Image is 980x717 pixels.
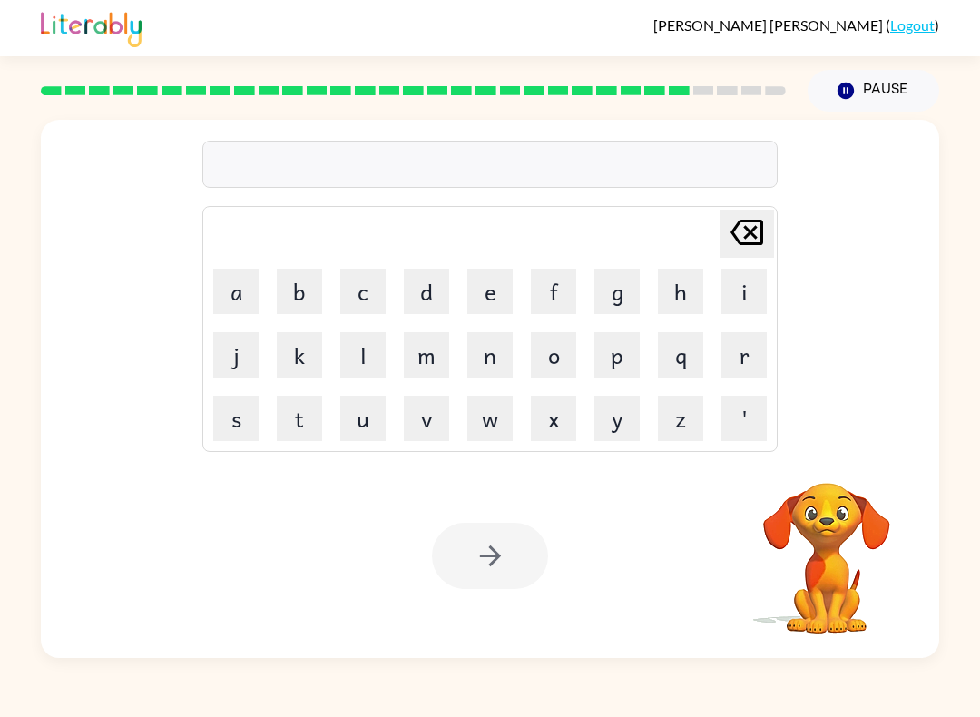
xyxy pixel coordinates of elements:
button: j [213,332,259,378]
button: w [467,396,513,441]
button: b [277,269,322,314]
button: c [340,269,386,314]
video: Your browser must support playing .mp4 files to use Literably. Please try using another browser. [736,455,917,636]
button: a [213,269,259,314]
button: l [340,332,386,378]
button: q [658,332,703,378]
button: i [721,269,767,314]
button: n [467,332,513,378]
button: ' [721,396,767,441]
button: p [594,332,640,378]
img: Literably [41,7,142,47]
button: x [531,396,576,441]
button: r [721,332,767,378]
button: e [467,269,513,314]
button: t [277,396,322,441]
button: z [658,396,703,441]
a: Logout [890,16,935,34]
button: y [594,396,640,441]
button: v [404,396,449,441]
span: [PERSON_NAME] [PERSON_NAME] [653,16,886,34]
button: m [404,332,449,378]
button: h [658,269,703,314]
button: f [531,269,576,314]
button: o [531,332,576,378]
button: u [340,396,386,441]
div: ( ) [653,16,939,34]
button: d [404,269,449,314]
button: g [594,269,640,314]
button: k [277,332,322,378]
button: Pause [808,70,939,112]
button: s [213,396,259,441]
